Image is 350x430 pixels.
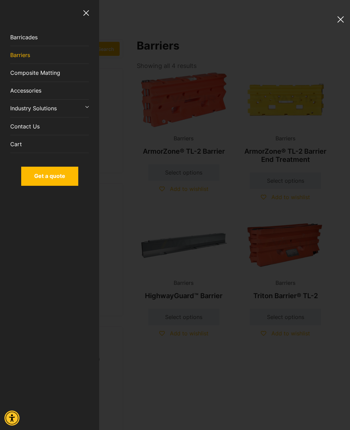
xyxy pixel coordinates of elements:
[10,64,89,82] a: Composite Matting
[82,100,89,113] button: dropdown toggle
[21,167,78,185] a: Get a quote - open in a new tab
[10,46,89,64] a: Barriers
[10,135,89,153] a: Cart
[10,82,89,100] a: Accessories
[10,117,89,135] a: Contact Us
[10,28,89,46] a: Barricades
[10,100,89,117] a: Industry Solutions
[336,15,345,24] button: menu toggle
[4,411,19,426] div: Accessibility Menu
